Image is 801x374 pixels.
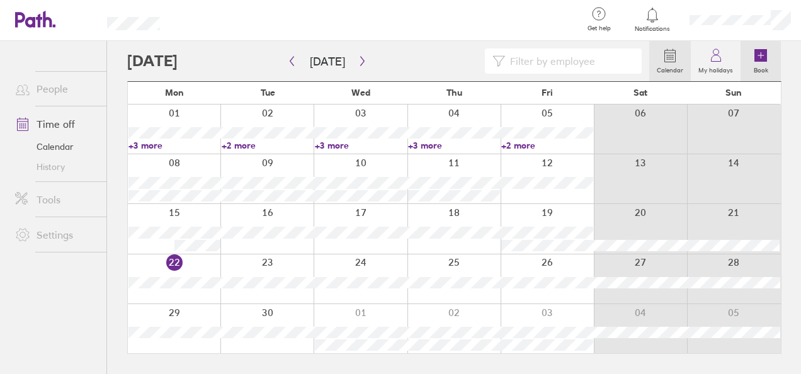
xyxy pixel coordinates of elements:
span: Get help [579,25,620,32]
a: Settings [5,222,106,247]
span: Sun [725,88,742,98]
a: Calendar [649,41,691,81]
a: +3 more [128,140,220,151]
span: Fri [542,88,553,98]
a: +3 more [315,140,407,151]
a: +2 more [501,140,593,151]
a: Book [741,41,781,81]
a: People [5,76,106,101]
a: Notifications [632,6,673,33]
span: Wed [351,88,370,98]
input: Filter by employee [505,49,634,73]
a: Time off [5,111,106,137]
span: Notifications [632,25,673,33]
a: Tools [5,187,106,212]
label: My holidays [691,63,741,74]
span: Mon [165,88,184,98]
a: Calendar [5,137,106,157]
span: Sat [633,88,647,98]
a: +2 more [222,140,314,151]
label: Book [746,63,776,74]
a: My holidays [691,41,741,81]
a: +3 more [408,140,500,151]
label: Calendar [649,63,691,74]
button: [DATE] [300,51,355,72]
span: Tue [261,88,275,98]
a: History [5,157,106,177]
span: Thu [446,88,462,98]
